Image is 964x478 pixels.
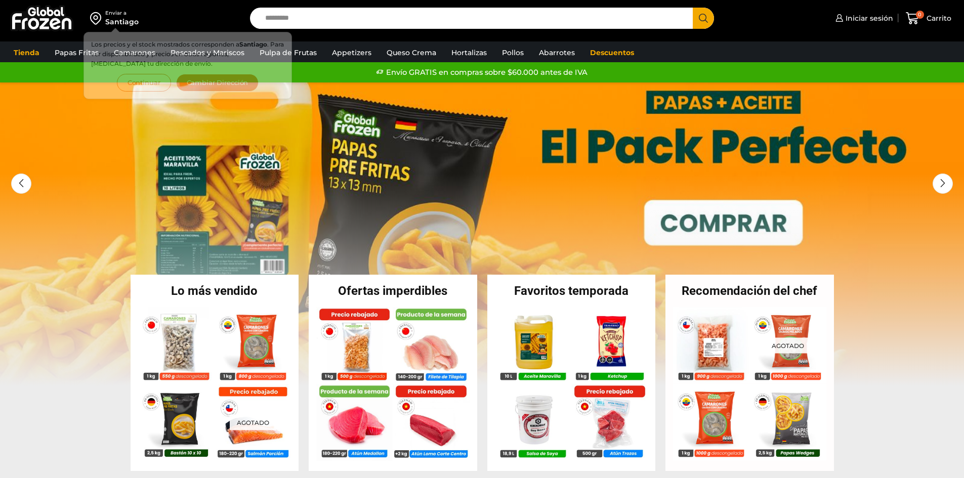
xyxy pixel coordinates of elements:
[117,74,171,92] button: Continuar
[903,7,954,30] a: 0 Carrito
[843,13,893,23] span: Iniciar sesión
[534,43,580,62] a: Abarrotes
[309,285,477,297] h2: Ofertas imperdibles
[933,173,953,194] div: Next slide
[497,43,529,62] a: Pollos
[916,11,924,19] span: 0
[11,173,31,194] div: Previous slide
[105,17,139,27] div: Santiago
[91,39,284,69] p: Los precios y el stock mostrados corresponden a . Para ver disponibilidad y precios en otras regi...
[665,285,834,297] h2: Recomendación del chef
[90,10,105,27] img: address-field-icon.svg
[693,8,714,29] button: Search button
[229,415,276,430] p: Agotado
[382,43,441,62] a: Queso Crema
[446,43,492,62] a: Hortalizas
[487,285,656,297] h2: Favoritos temporada
[327,43,376,62] a: Appetizers
[131,285,299,297] h2: Lo más vendido
[924,13,951,23] span: Carrito
[239,40,267,48] strong: Santiago
[765,337,811,353] p: Agotado
[833,8,893,28] a: Iniciar sesión
[105,10,139,17] div: Enviar a
[50,43,104,62] a: Papas Fritas
[9,43,45,62] a: Tienda
[176,74,259,92] button: Cambiar Dirección
[585,43,639,62] a: Descuentos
